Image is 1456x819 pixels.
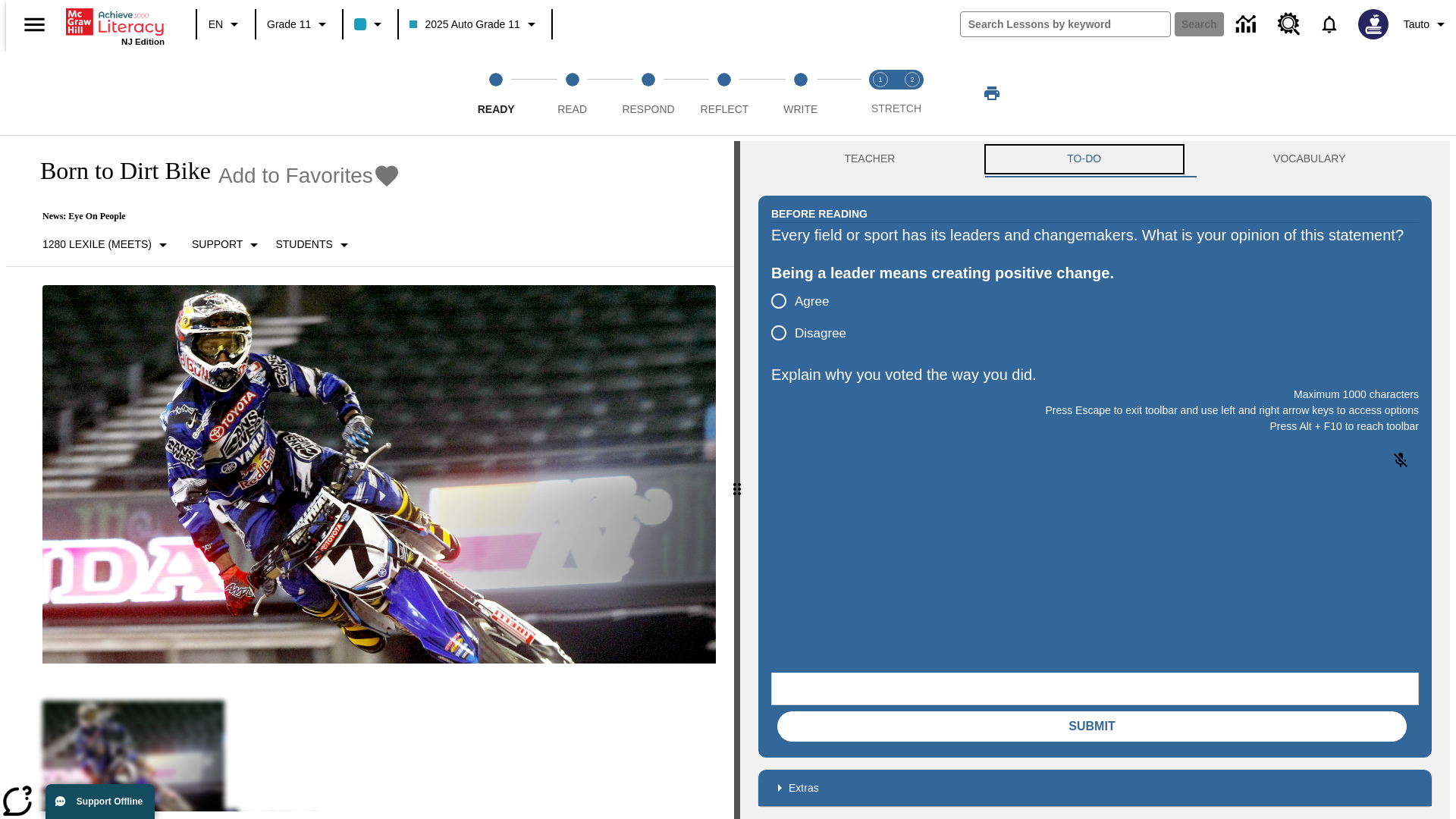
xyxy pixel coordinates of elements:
[6,141,734,811] div: reading
[1398,11,1456,38] button: Profile/Settings
[36,231,178,259] button: Select Lexile, 1280 Lexile (Meets)
[1188,141,1432,177] button: VOCABULARY
[604,52,692,135] button: Respond step 3 of 5
[186,231,269,259] button: Scaffolds, Support
[42,237,152,253] p: 1280 Lexile (Meets)
[24,157,211,185] h1: Born to Dirt Bike
[878,76,882,83] text: 1
[192,237,243,253] p: Support
[795,292,829,312] span: Agree
[77,796,143,807] span: Support Offline
[12,2,57,47] button: Open side menu
[771,387,1419,403] p: Maximum 1000 characters
[777,711,1407,742] button: Submit
[66,5,165,46] div: Home
[275,237,332,253] p: Students
[24,211,400,222] p: News: Eye On People
[6,12,221,26] body: Explain why you voted the way you did. Maximum 1000 characters Press Alt + F10 to reach toolbar P...
[1349,5,1398,44] button: Select a new avatar
[740,141,1450,819] div: activity
[261,11,337,38] button: Grade: Grade 11, Select a grade
[1358,9,1389,39] img: Avatar
[622,103,674,115] span: Respond
[701,103,749,115] span: Reflect
[1269,4,1310,45] a: Resource Center, Will open in new tab
[403,11,546,38] button: Class: 2025 Auto Grade 11, Select your class
[42,285,716,664] img: Motocross racer James Stewart flies through the air on his dirt bike.
[202,11,250,38] button: Language: EN, Select a language
[758,141,1432,177] div: Instructional Panel Tabs
[121,37,165,46] span: NJ Edition
[771,403,1419,419] p: Press Escape to exit toolbar and use left and right arrow keys to access options
[409,17,519,33] span: 2025 Auto Grade 11
[758,770,1432,806] div: Extras
[757,52,845,135] button: Write step 5 of 5
[267,17,311,33] span: Grade 11
[771,285,858,349] div: poll
[795,324,846,344] span: Disagree
[858,52,902,135] button: Stretch Read step 1 of 2
[1382,442,1419,479] button: Click to activate and allow voice recognition
[528,52,616,135] button: Read step 2 of 5
[218,164,373,188] span: Add to Favorites
[981,141,1188,177] button: TO-DO
[961,12,1170,36] input: search field
[1227,4,1269,45] a: Data Center
[910,76,914,83] text: 2
[478,103,515,115] span: Ready
[783,103,817,115] span: Write
[771,206,868,222] h2: Before Reading
[557,103,587,115] span: Read
[968,80,1016,107] button: Print
[1310,5,1349,44] a: Notifications
[758,141,981,177] button: Teacher
[209,17,223,33] span: EN
[348,11,393,38] button: Class color is light blue. Change class color
[771,261,1419,285] div: Being a leader means creating positive change.
[771,419,1419,435] p: Press Alt + F10 to reach toolbar
[680,52,768,135] button: Reflect step 4 of 5
[890,52,934,135] button: Stretch Respond step 2 of 2
[871,102,921,115] span: STRETCH
[45,784,155,819] button: Support Offline
[218,162,400,189] button: Add to Favorites - Born to Dirt Bike
[452,52,540,135] button: Ready step 1 of 5
[1404,17,1429,33] span: Tauto
[734,141,740,819] div: Press Enter or Spacebar and then press right and left arrow keys to move the slider
[771,223,1419,247] div: Every field or sport has its leaders and changemakers. What is your opinion of this statement?
[789,780,819,796] p: Extras
[771,362,1419,387] p: Explain why you voted the way you did.
[269,231,359,259] button: Select Student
